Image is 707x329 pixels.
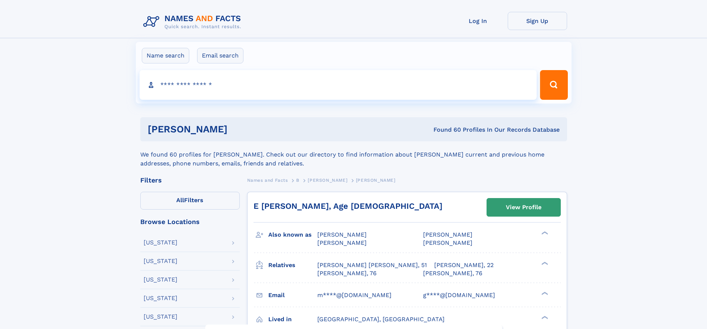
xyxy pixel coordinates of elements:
a: [PERSON_NAME] [PERSON_NAME], 51 [317,261,427,269]
a: [PERSON_NAME] [308,175,347,185]
div: ❯ [540,261,549,266]
span: [PERSON_NAME] [423,239,472,246]
button: Search Button [540,70,567,100]
span: [PERSON_NAME] [317,239,367,246]
label: Name search [142,48,189,63]
span: [PERSON_NAME] [317,231,367,238]
h3: Email [268,289,317,302]
span: B [296,178,300,183]
div: [US_STATE] [144,258,177,264]
span: [PERSON_NAME] [356,178,396,183]
div: Browse Locations [140,218,240,225]
div: [US_STATE] [144,277,177,283]
span: [PERSON_NAME] [423,231,472,238]
a: View Profile [487,198,560,216]
div: We found 60 profiles for [PERSON_NAME]. Check out our directory to find information about [PERSON... [140,141,567,168]
a: B [296,175,300,185]
h1: [PERSON_NAME] [148,125,331,134]
a: [PERSON_NAME], 76 [317,269,377,277]
span: [PERSON_NAME] [308,178,347,183]
span: [GEOGRAPHIC_DATA], [GEOGRAPHIC_DATA] [317,316,445,323]
div: [US_STATE] [144,314,177,320]
img: Logo Names and Facts [140,12,247,32]
a: Sign Up [508,12,567,30]
div: [US_STATE] [144,295,177,301]
div: ❯ [540,315,549,320]
span: All [176,197,184,204]
div: ❯ [540,291,549,296]
label: Filters [140,192,240,210]
label: Email search [197,48,243,63]
input: search input [140,70,537,100]
a: E [PERSON_NAME], Age [DEMOGRAPHIC_DATA] [253,201,442,211]
a: Log In [448,12,508,30]
a: [PERSON_NAME], 76 [423,269,482,277]
h3: Lived in [268,313,317,326]
a: Names and Facts [247,175,288,185]
div: View Profile [506,199,541,216]
div: ❯ [540,231,549,236]
div: Found 60 Profiles In Our Records Database [330,126,560,134]
h3: Relatives [268,259,317,272]
div: [US_STATE] [144,240,177,246]
h3: Also known as [268,228,317,241]
a: [PERSON_NAME], 22 [434,261,494,269]
div: Filters [140,177,240,184]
